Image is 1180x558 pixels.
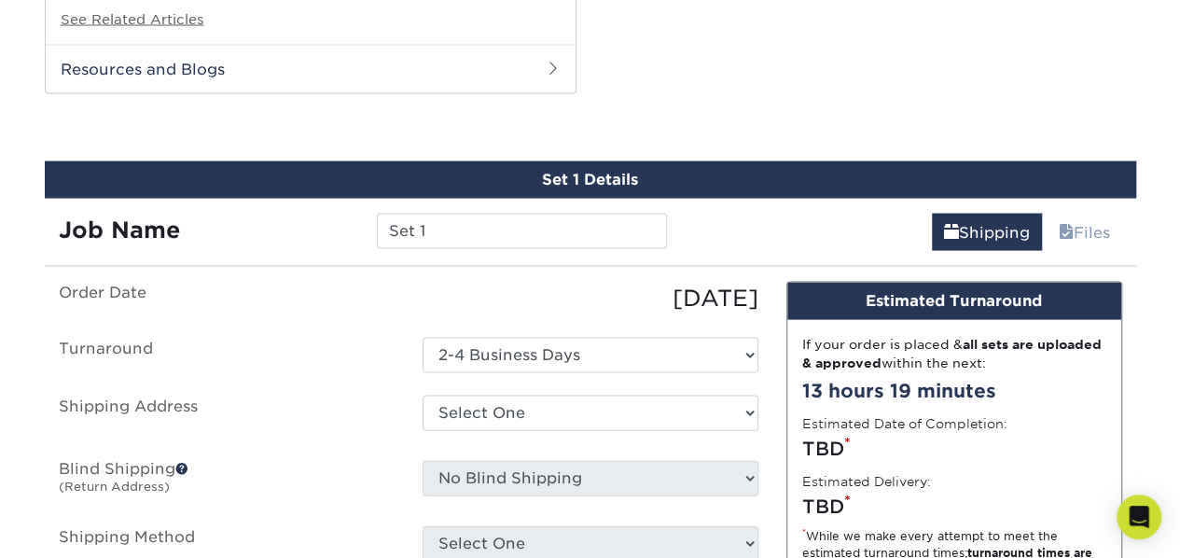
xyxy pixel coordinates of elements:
input: Enter a job name [377,214,667,249]
div: Estimated Turnaround [787,283,1121,320]
span: files [1059,224,1074,242]
a: Shipping [932,214,1042,251]
h2: Resources and Blogs [46,45,576,93]
div: TBD [802,493,1106,521]
strong: Job Name [59,216,180,244]
label: Order Date [45,282,409,315]
div: Open Intercom Messenger [1117,495,1161,539]
div: [DATE] [409,282,772,315]
a: Files [1047,214,1122,251]
label: Estimated Delivery: [802,472,931,491]
div: If your order is placed & within the next: [802,335,1106,373]
div: Set 1 Details [45,161,1136,199]
small: (Return Address) [59,480,170,494]
label: Estimated Date of Completion: [802,414,1007,433]
label: Shipping Address [45,396,409,439]
span: shipping [944,224,959,242]
label: Blind Shipping [45,461,409,504]
label: Turnaround [45,338,409,373]
div: 13 hours 19 minutes [802,377,1106,405]
div: TBD [802,435,1106,463]
a: See Related Articles [61,11,204,27]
